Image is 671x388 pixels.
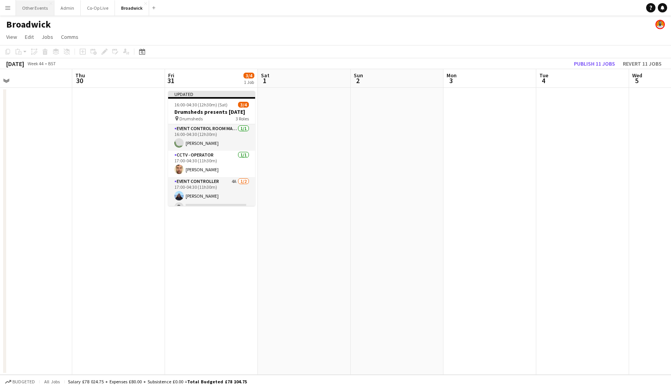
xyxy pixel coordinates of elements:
[168,72,174,79] span: Fri
[25,33,34,40] span: Edit
[75,72,85,79] span: Thu
[58,32,82,42] a: Comms
[538,76,548,85] span: 4
[631,76,642,85] span: 5
[12,379,35,385] span: Budgeted
[168,124,255,151] app-card-role: Event Control Room Manager1/116:00-04:30 (12h30m)[PERSON_NAME]
[244,79,254,85] div: 1 Job
[261,72,269,79] span: Sat
[236,116,249,122] span: 3 Roles
[655,20,665,29] app-user-avatar: Ben Sidaway
[6,60,24,68] div: [DATE]
[22,32,37,42] a: Edit
[54,0,81,16] button: Admin
[260,76,269,85] span: 1
[167,76,174,85] span: 31
[168,91,255,97] div: Updated
[168,108,255,115] h3: Drumsheds presents [DATE]
[447,72,457,79] span: Mon
[168,91,255,206] app-job-card: Updated16:00-04:30 (12h30m) (Sat)3/4Drumsheds presents [DATE] Drumsheds3 RolesEvent Control Room ...
[68,379,247,385] div: Salary £78 024.75 + Expenses £80.00 + Subsistence £0.00 =
[16,0,54,16] button: Other Events
[168,151,255,177] app-card-role: CCTV - Operator1/117:00-04:30 (11h30m)[PERSON_NAME]
[168,177,255,215] app-card-role: Event Controller4A1/217:00-04:30 (11h30m)[PERSON_NAME]
[74,76,85,85] span: 30
[445,76,457,85] span: 3
[6,19,51,30] h1: Broadwick
[632,72,642,79] span: Wed
[81,0,115,16] button: Co-Op Live
[48,61,56,66] div: BST
[571,59,618,69] button: Publish 11 jobs
[187,379,247,385] span: Total Budgeted £78 104.75
[620,59,665,69] button: Revert 11 jobs
[4,378,36,386] button: Budgeted
[174,102,228,108] span: 16:00-04:30 (12h30m) (Sat)
[26,61,45,66] span: Week 44
[243,73,254,78] span: 3/4
[43,379,61,385] span: All jobs
[6,33,17,40] span: View
[353,76,363,85] span: 2
[354,72,363,79] span: Sun
[179,116,203,122] span: Drumsheds
[3,32,20,42] a: View
[115,0,149,16] button: Broadwick
[238,102,249,108] span: 3/4
[539,72,548,79] span: Tue
[61,33,78,40] span: Comms
[38,32,56,42] a: Jobs
[42,33,53,40] span: Jobs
